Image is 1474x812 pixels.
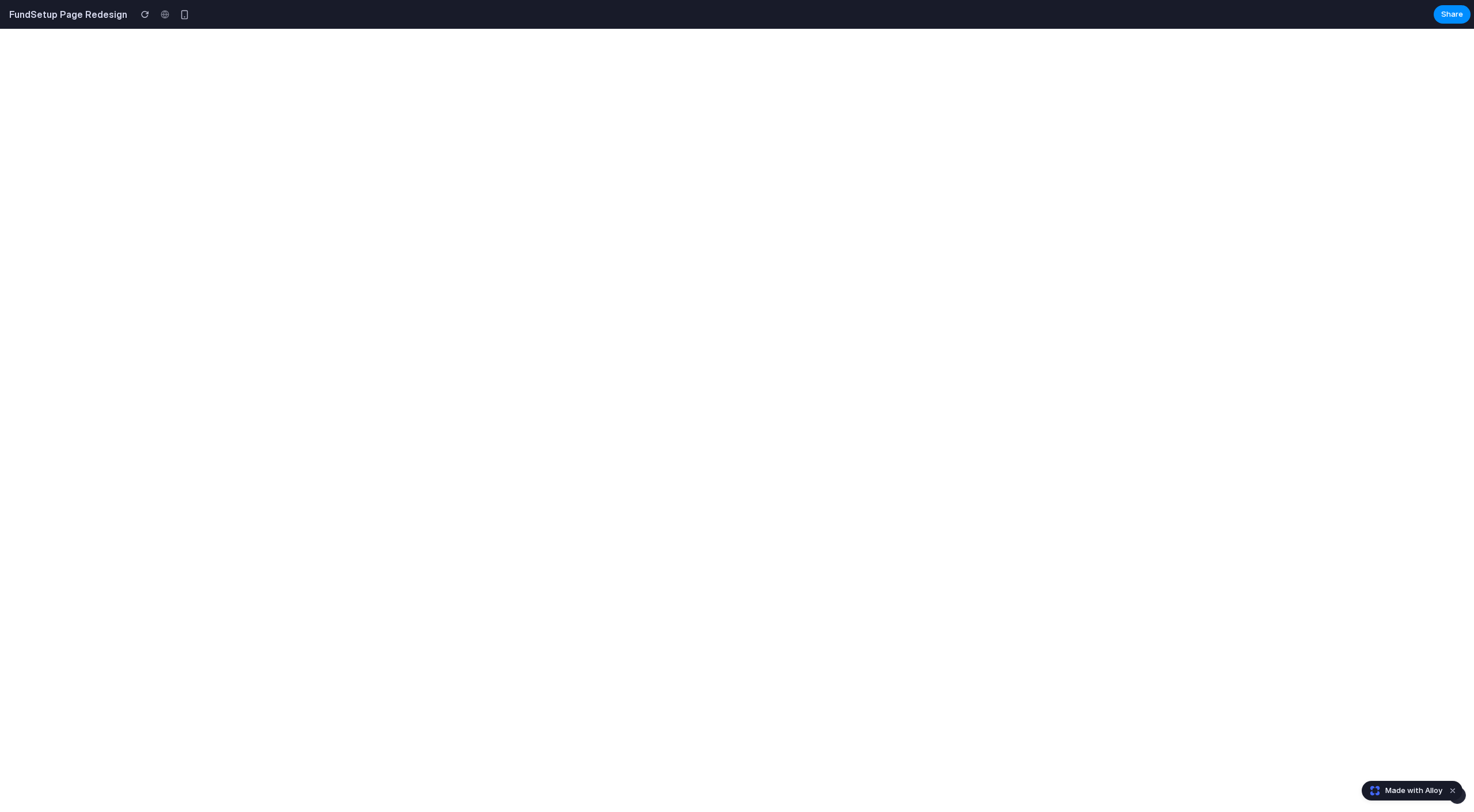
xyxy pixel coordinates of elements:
[1385,785,1442,796] span: Made with Alloy
[5,7,127,21] h2: FundSetup Page Redesign
[1434,5,1471,24] button: Share
[1441,9,1463,20] span: Share
[1446,784,1460,798] button: Dismiss watermark
[1362,785,1443,796] a: Made with Alloy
